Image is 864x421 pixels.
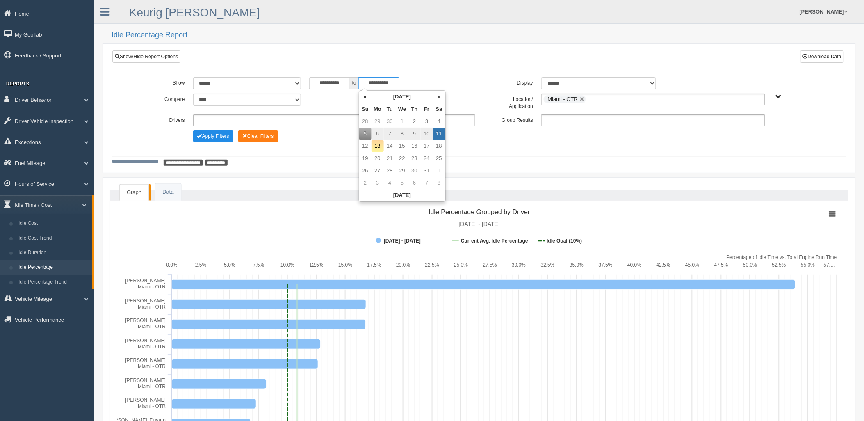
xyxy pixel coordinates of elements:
text: 2.5% [195,262,207,268]
tspan: Miami - OTR [138,304,166,310]
text: 5.0% [224,262,235,268]
td: 22 [396,152,408,165]
tspan: Miami - OTR [138,324,166,329]
td: 8 [396,128,408,140]
tspan: Miami - OTR [138,403,166,409]
td: 13 [372,140,384,152]
td: 11 [433,128,445,140]
tspan: [PERSON_NAME] [125,278,166,284]
td: 7 [384,128,396,140]
text: 25.0% [454,262,468,268]
td: 9 [408,128,421,140]
td: 29 [396,165,408,177]
th: Th [408,103,421,115]
tspan: Idle Goal (10%) [547,238,582,244]
tspan: [PERSON_NAME] [125,298,166,304]
tspan: [PERSON_NAME] [125,338,166,343]
th: » [433,91,445,103]
td: 24 [421,152,433,165]
label: Display [479,77,537,87]
tspan: 57.… [824,262,836,268]
td: 2 [408,115,421,128]
td: 20 [372,152,384,165]
td: 16 [408,140,421,152]
a: Idle Duration [15,245,92,260]
td: 15 [396,140,408,152]
text: 42.5% [657,262,670,268]
th: Sa [433,103,445,115]
text: 20.0% [396,262,410,268]
text: 50.0% [743,262,757,268]
button: Change Filter Options [193,130,233,142]
th: Mo [372,103,384,115]
a: Data [155,184,181,201]
td: 1 [396,115,408,128]
button: Change Filter Options [238,130,278,142]
text: 52.5% [772,262,786,268]
label: Group Results [479,114,538,124]
td: 31 [421,165,433,177]
text: 10.0% [280,262,294,268]
tspan: [PERSON_NAME] [125,378,166,383]
span: Miami - OTR [548,96,578,102]
td: 4 [384,177,396,189]
text: 22.5% [425,262,439,268]
td: 25 [433,152,445,165]
td: 30 [384,115,396,128]
tspan: [PERSON_NAME] [125,357,166,363]
tspan: Current Avg. Idle Percentage [461,238,528,244]
td: 30 [408,165,421,177]
tspan: [PERSON_NAME] [125,397,166,403]
th: Fr [421,103,433,115]
td: 26 [359,165,372,177]
tspan: Percentage of Idle Time vs. Total Engine Run Time [727,254,837,260]
td: 18 [433,140,445,152]
td: 1 [433,165,445,177]
td: 5 [396,177,408,189]
td: 23 [408,152,421,165]
td: 3 [372,177,384,189]
tspan: Miami - OTR [138,284,166,290]
h2: Idle Percentage Report [112,31,856,39]
label: Compare [131,94,189,103]
th: [DATE] [359,189,445,201]
td: 10 [421,128,433,140]
text: 12.5% [310,262,324,268]
text: 27.5% [483,262,497,268]
tspan: Miami - OTR [138,384,166,389]
tspan: [PERSON_NAME] [125,318,166,323]
th: Tu [384,103,396,115]
td: 29 [372,115,384,128]
td: 6 [408,177,421,189]
td: 19 [359,152,372,165]
td: 4 [433,115,445,128]
a: Show/Hide Report Options [112,50,180,63]
a: Idle Cost Trend [15,231,92,246]
td: 28 [359,115,372,128]
text: 37.5% [599,262,613,268]
text: 15.0% [338,262,352,268]
text: 17.5% [367,262,381,268]
th: Su [359,103,372,115]
text: 0.0% [166,262,178,268]
label: Show [131,77,189,87]
td: 17 [421,140,433,152]
td: 12 [359,140,372,152]
td: 28 [384,165,396,177]
text: 55.0% [801,262,815,268]
td: 21 [384,152,396,165]
tspan: [DATE] - [DATE] [384,238,421,244]
text: 35.0% [570,262,584,268]
text: 40.0% [627,262,641,268]
text: 47.5% [714,262,728,268]
th: [DATE] [372,91,433,103]
button: Download Data [800,50,844,63]
td: 2 [359,177,372,189]
td: 3 [421,115,433,128]
td: 6 [372,128,384,140]
a: Idle Percentage Trend [15,275,92,290]
th: « [359,91,372,103]
a: Keurig [PERSON_NAME] [129,6,260,19]
label: Location/ Application [479,94,537,110]
tspan: [DATE] - [DATE] [459,221,500,227]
